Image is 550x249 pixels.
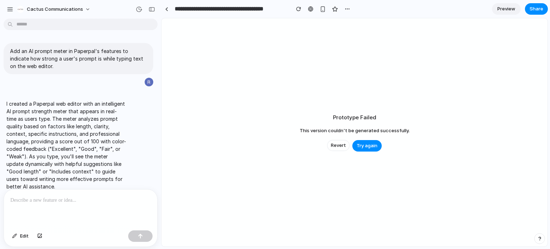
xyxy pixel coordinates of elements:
[10,47,147,70] p: Add an AI prompt meter in Paperpal's features to indicate how strong a user's prompt is while typ...
[14,4,94,15] button: Cactus Communications
[20,233,29,240] span: Edit
[333,114,376,122] h2: Prototype Failed
[530,5,543,13] span: Share
[497,5,515,13] span: Preview
[327,140,349,151] button: Revert
[300,127,410,134] span: This version couldn't be generated successfully.
[352,140,382,152] button: Try again
[331,142,346,149] span: Revert
[6,100,126,190] p: I created a Paperpal web editor with an intelligent AI prompt strength meter that appears in real...
[357,142,377,149] span: Try again
[9,230,32,242] button: Edit
[525,3,548,15] button: Share
[492,3,521,15] a: Preview
[27,6,83,13] span: Cactus Communications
